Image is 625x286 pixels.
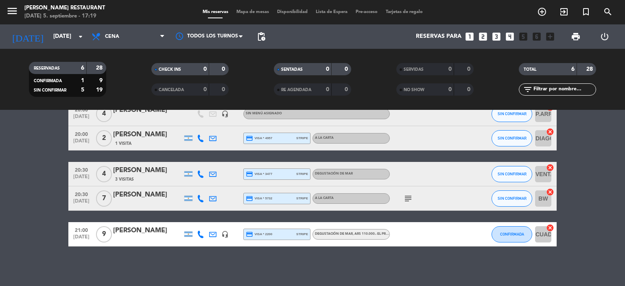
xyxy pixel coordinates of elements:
button: SIN CONFIRMAR [492,130,532,146]
strong: 0 [203,87,207,92]
span: 9 [96,226,112,242]
strong: 6 [571,66,575,72]
span: print [571,32,581,41]
i: arrow_drop_down [76,32,85,41]
span: 20:30 [71,165,92,174]
span: Reservas para [416,33,461,40]
span: pending_actions [256,32,266,41]
strong: 0 [326,87,329,92]
strong: 0 [203,66,207,72]
span: SIN CONFIRMAR [498,172,527,176]
span: visa * 4957 [246,135,272,142]
span: Lista de Espera [312,10,352,14]
span: [DATE] [71,234,92,244]
strong: 1 [81,78,84,83]
span: Mis reservas [199,10,232,14]
strong: 0 [448,66,452,72]
span: A LA CARTA [315,196,334,200]
i: add_box [545,31,555,42]
span: CONFIRMADA [500,232,524,236]
strong: 0 [345,66,350,72]
button: menu [6,5,18,20]
i: looks_5 [518,31,529,42]
span: [DATE] [71,199,92,208]
strong: 0 [222,87,227,92]
i: power_settings_new [600,32,610,41]
span: SIN CONFIRMAR [498,136,527,140]
i: headset_mic [221,110,229,118]
span: CANCELADA [159,88,184,92]
span: Tarjetas de regalo [382,10,427,14]
span: [DATE] [71,114,92,123]
span: 7 [96,190,112,207]
i: cancel [546,188,554,196]
span: CONFIRMADA [34,79,62,83]
i: turned_in_not [581,7,591,17]
span: [DATE] [71,138,92,148]
span: stripe [296,135,308,141]
strong: 9 [99,78,104,83]
span: Degustación de Mar [315,232,535,236]
strong: 0 [467,87,472,92]
strong: 0 [467,66,472,72]
strong: 5 [81,87,84,93]
span: SIN CONFIRMAR [498,196,527,201]
span: RE AGENDADA [281,88,311,92]
i: headset_mic [221,231,229,238]
span: SIN CONFIRMAR [498,111,527,116]
span: 4 [96,106,112,122]
span: RESERVADAS [34,66,60,70]
i: [DATE] [6,28,49,46]
span: TOTAL [524,68,536,72]
span: 2 [96,130,112,146]
i: looks_3 [491,31,502,42]
strong: 19 [96,87,104,93]
i: add_circle_outline [537,7,547,17]
button: SIN CONFIRMAR [492,166,532,182]
span: visa * 2200 [246,231,272,238]
div: [PERSON_NAME] Restaurant [24,4,105,12]
i: search [603,7,613,17]
span: SIN CONFIRMAR [34,88,66,92]
i: looks_two [478,31,488,42]
span: 3 Visitas [115,176,134,183]
span: CHECK INS [159,68,181,72]
div: [PERSON_NAME] [113,105,182,116]
div: [PERSON_NAME] [113,129,182,140]
strong: 28 [96,65,104,71]
div: [DATE] 5. septiembre - 17:19 [24,12,105,20]
div: [PERSON_NAME] [113,225,182,236]
i: exit_to_app [559,7,569,17]
button: SIN CONFIRMAR [492,106,532,122]
input: Filtrar por nombre... [533,85,596,94]
div: [PERSON_NAME] [113,165,182,176]
span: stripe [296,171,308,177]
span: Disponibilidad [273,10,312,14]
strong: 0 [448,87,452,92]
i: credit_card [246,170,253,178]
span: , ARS 110.000.- El precio puede sufrir modificaciones sin previo aviso, únicamente a mesa completa [353,232,535,236]
span: Sin menú asignado [246,112,282,115]
strong: 0 [345,87,350,92]
span: [DATE] [71,174,92,183]
button: CONFIRMADA [492,226,532,242]
span: stripe [296,231,308,237]
i: credit_card [246,135,253,142]
span: stripe [296,196,308,201]
div: LOG OUT [590,24,619,49]
span: 20:00 [71,129,92,138]
span: Mapa de mesas [232,10,273,14]
i: filter_list [523,85,533,94]
span: 1 Visita [115,140,131,147]
span: Cena [105,34,119,39]
strong: 0 [222,66,227,72]
span: Pre-acceso [352,10,382,14]
span: visa * 5732 [246,195,272,202]
strong: 6 [81,65,84,71]
i: cancel [546,128,554,136]
div: [PERSON_NAME] [113,190,182,200]
i: looks_one [464,31,475,42]
i: looks_6 [531,31,542,42]
i: looks_4 [505,31,515,42]
span: NO SHOW [404,88,424,92]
